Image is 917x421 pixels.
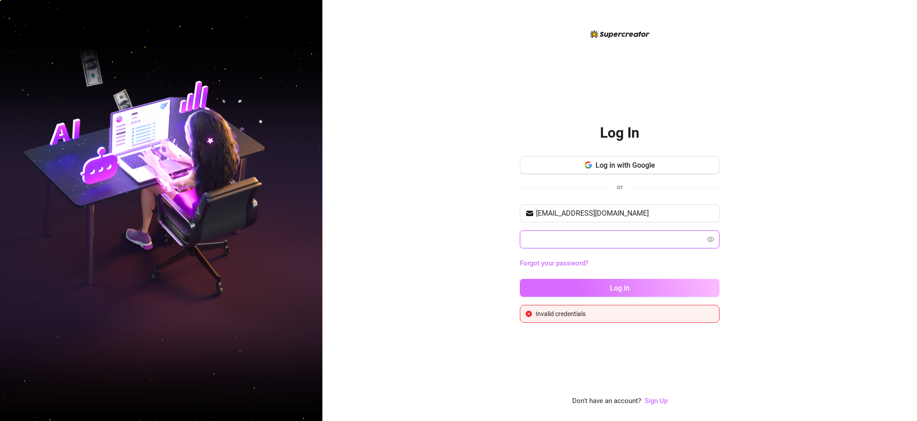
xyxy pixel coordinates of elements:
div: Invalid credentials [536,309,714,319]
span: close-circle [526,311,532,317]
button: Log in with Google [520,156,720,174]
span: Log in with Google [596,161,655,169]
a: Sign Up [645,397,668,405]
input: Your email [536,208,714,219]
img: logo-BBDzfeDw.svg [590,30,650,38]
button: Log in [520,279,720,297]
a: Forgot your password? [520,259,588,267]
span: or [617,183,623,191]
span: Log in [610,284,630,292]
a: Sign Up [645,396,668,407]
span: eye [707,236,714,243]
span: Don't have an account? [572,396,641,407]
a: Forgot your password? [520,258,720,269]
h2: Log In [600,124,639,142]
